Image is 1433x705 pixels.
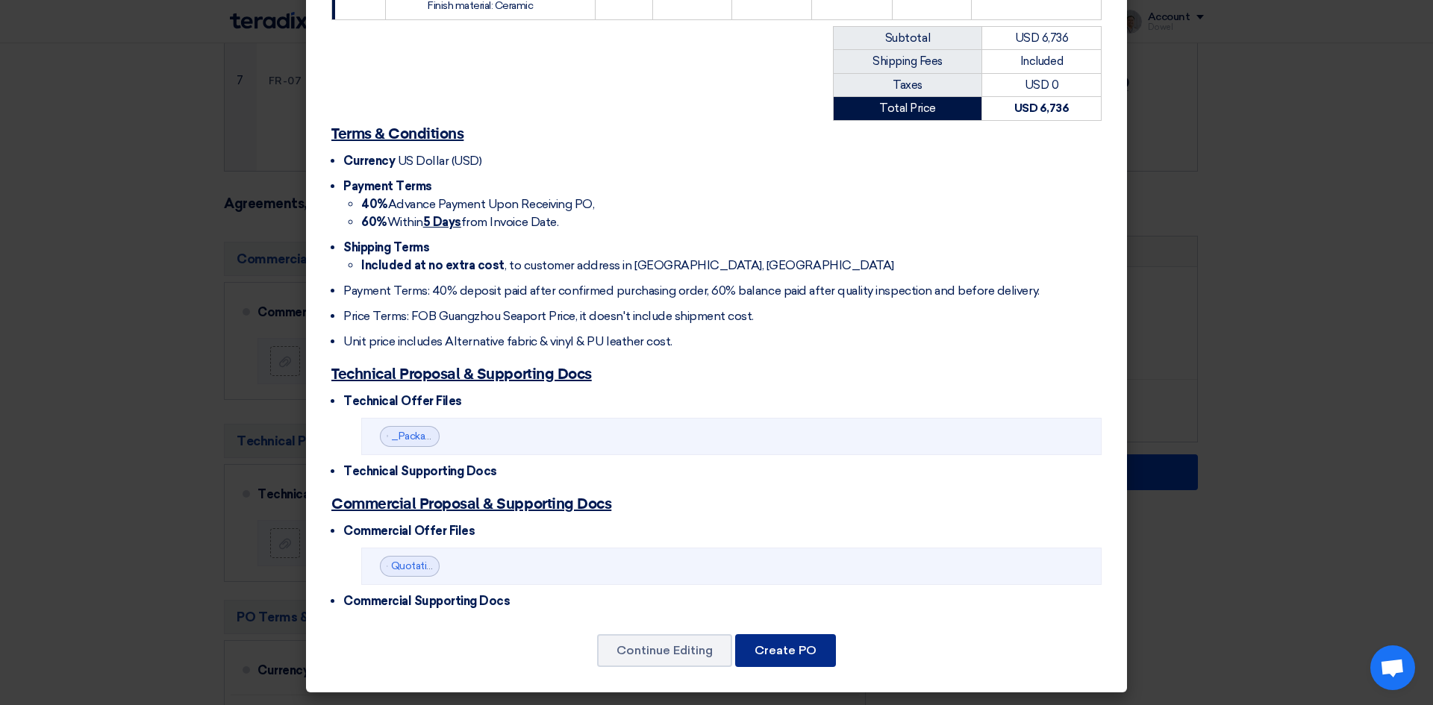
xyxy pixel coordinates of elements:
[1025,78,1059,92] span: USD 0
[597,634,732,667] button: Continue Editing
[423,215,461,229] u: 5 Days
[343,154,395,168] span: Currency
[391,430,679,442] a: _Package_Comparison_Furniture_List__1753016740334.pdf
[361,257,1102,275] li: , to customer address in [GEOGRAPHIC_DATA], [GEOGRAPHIC_DATA]
[343,333,1102,351] li: Unit price includes Alternative fabric & vinyl & PU leather cost.
[361,215,387,229] strong: 60%
[1020,54,1063,68] span: Included
[981,26,1101,50] td: USD 6,736
[343,307,1102,325] li: Price Terms: FOB Guangzhou Seaport Price, it doesn't include shipment cost.
[343,524,475,538] span: Commercial Offer Files
[361,215,558,229] span: Within from Invoice Date.
[834,26,982,50] td: Subtotal
[1014,101,1070,115] strong: USD 6,736
[343,240,429,254] span: Shipping Terms
[331,497,611,512] u: Commercial Proposal & Supporting Docs
[1370,645,1415,690] div: Open chat
[343,179,432,193] span: Payment Terms
[398,154,482,168] span: US Dollar (USD)
[834,73,982,97] td: Taxes
[361,258,505,272] strong: Included at no extra cost
[834,50,982,74] td: Shipping Fees
[735,634,836,667] button: Create PO
[391,560,796,572] a: Quotation_Sheet_of_JR__Jawharat_Shopping_Mall_Furniture__1744617977175.pdf
[343,282,1102,300] li: Payment Terms: 40% deposit paid after confirmed purchasing order, 60% balance paid after quality ...
[331,127,463,142] u: Terms & Conditions
[343,594,511,608] span: Commercial Supporting Docs
[361,197,594,211] span: Advance Payment Upon Receiving PO,
[343,464,497,478] span: Technical Supporting Docs
[361,197,388,211] strong: 40%
[331,367,592,382] u: Technical Proposal & Supporting Docs
[834,97,982,121] td: Total Price
[343,394,462,408] span: Technical Offer Files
